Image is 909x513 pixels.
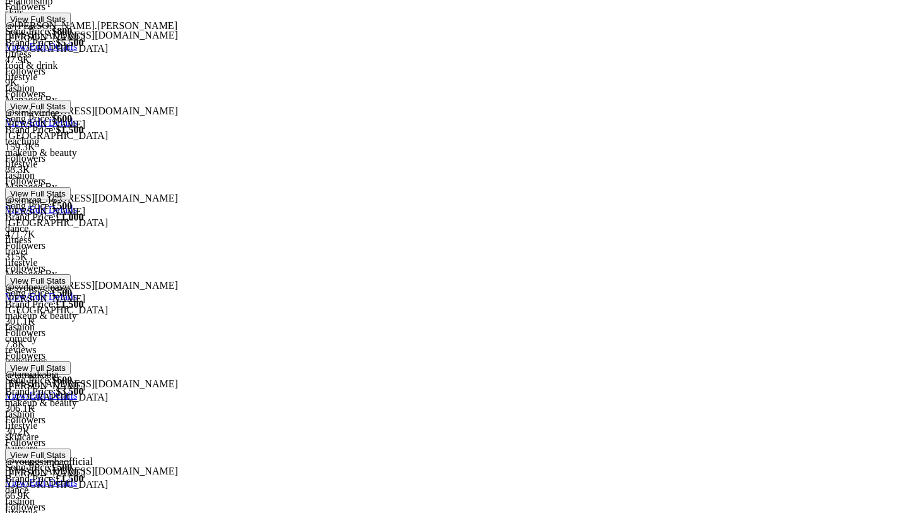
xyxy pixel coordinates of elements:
[5,361,71,375] button: View Full Stats
[5,164,904,176] div: 88.3K
[5,468,904,479] div: [PERSON_NAME]
[5,392,904,403] div: [GEOGRAPHIC_DATA]
[5,437,904,449] div: Followers
[5,327,904,339] div: Followers
[5,32,904,43] div: [PERSON_NAME]
[5,43,904,54] div: [GEOGRAPHIC_DATA]
[5,195,904,206] div: @ simran_167
[5,187,71,200] button: View Full Stats
[5,251,904,263] div: 315K
[5,426,904,437] div: 30.2K
[5,20,904,32] div: @ [PERSON_NAME].[PERSON_NAME]
[5,217,904,229] div: [GEOGRAPHIC_DATA]
[5,449,71,462] button: View Full Stats
[5,305,904,316] div: [GEOGRAPHIC_DATA]
[5,456,904,468] div: @ youngsimbaofficial
[5,479,904,490] div: [GEOGRAPHIC_DATA]
[5,240,904,251] div: Followers
[5,263,904,274] div: Followers
[5,316,904,327] div: 301.1K
[5,502,904,513] div: Followers
[5,100,71,113] button: View Full Stats
[5,88,904,100] div: Followers
[5,490,904,502] div: 66.9K
[5,13,71,26] button: View Full Stats
[5,403,904,414] div: 306.1K
[5,414,904,426] div: Followers
[5,350,904,361] div: Followers
[5,66,904,77] div: Followers
[5,274,71,287] button: View Full Stats
[5,1,904,13] div: Followers
[5,206,904,217] div: [PERSON_NAME]
[5,282,904,293] div: @ sydneycleavy
[5,142,904,153] div: 159.3K
[5,153,904,164] div: Followers
[5,54,904,66] div: 47.9K
[5,77,904,88] div: 9K
[5,339,904,350] div: 7.8K
[5,229,904,240] div: 471.7K
[5,107,904,119] div: @ simkvirdee
[5,119,904,130] div: [PERSON_NAME]
[5,380,904,392] div: [PERSON_NAME]
[5,130,904,142] div: [GEOGRAPHIC_DATA]
[5,293,904,305] div: [PERSON_NAME]
[5,176,904,187] div: Followers
[5,369,904,380] div: @ tamiakabia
